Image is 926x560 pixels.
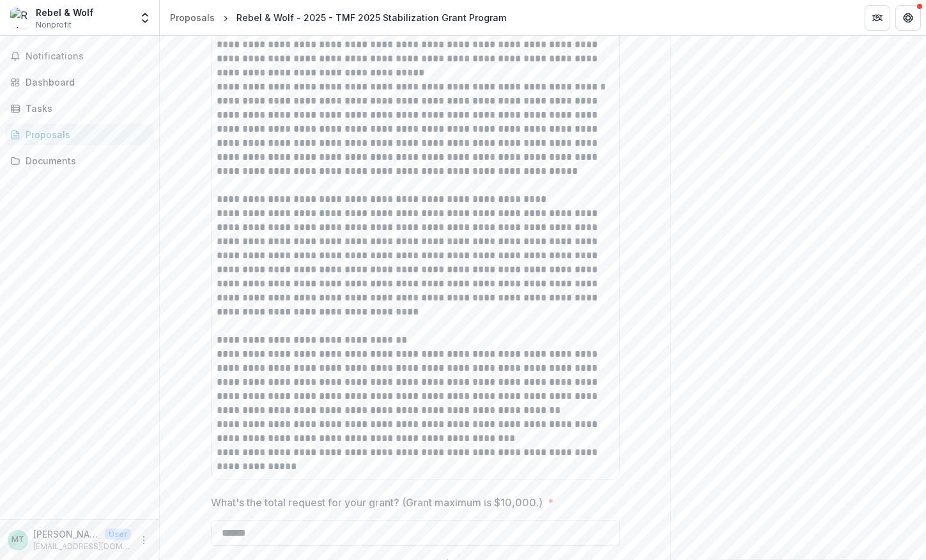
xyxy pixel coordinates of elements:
div: Documents [26,154,144,167]
nav: breadcrumb [165,8,511,27]
p: [EMAIL_ADDRESS][DOMAIN_NAME] [33,541,131,552]
button: Open entity switcher [136,5,154,31]
div: Tasks [26,102,144,115]
img: Rebel & Wolf [10,8,31,28]
span: Notifications [26,51,149,62]
p: User [105,529,131,540]
div: Rebel & Wolf - 2025 - TMF 2025 Stabilization Grant Program [236,11,506,24]
div: Malte Thies [12,536,24,544]
span: Nonprofit [36,19,72,31]
div: Rebel & Wolf [36,6,93,19]
button: Notifications [5,46,154,66]
div: Proposals [170,11,215,24]
a: Documents [5,150,154,171]
p: What's the total request for your grant? (Grant maximum is $10,000.) [211,495,543,510]
p: [PERSON_NAME] [33,527,100,541]
button: Partners [865,5,890,31]
button: More [136,533,151,548]
a: Tasks [5,98,154,119]
a: Dashboard [5,72,154,93]
a: Proposals [5,124,154,145]
a: Proposals [165,8,220,27]
div: Dashboard [26,75,144,89]
button: Get Help [895,5,921,31]
div: Proposals [26,128,144,141]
